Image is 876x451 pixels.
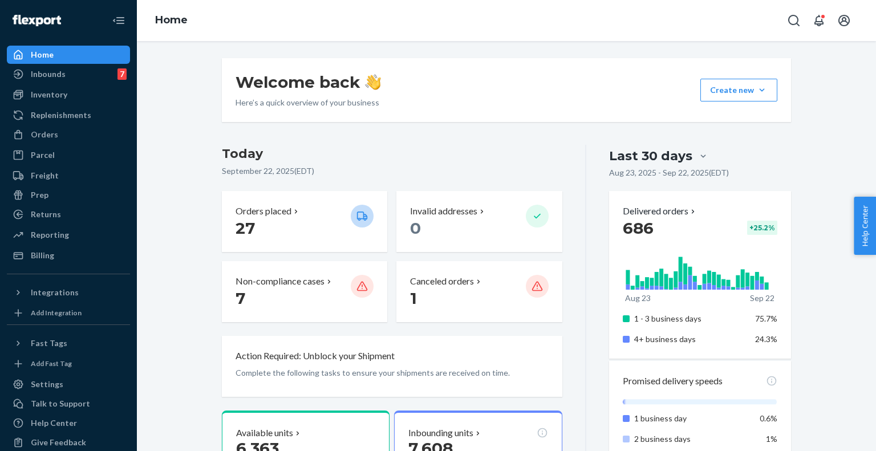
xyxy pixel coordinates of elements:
[146,4,197,37] ol: breadcrumbs
[222,165,562,177] p: September 22, 2025 ( EDT )
[410,275,474,288] p: Canceled orders
[236,350,395,363] p: Action Required: Unblock your Shipment
[625,292,651,304] p: Aug 23
[623,205,697,218] button: Delivered orders
[396,261,562,322] button: Canceled orders 1
[755,314,777,323] span: 75.7%
[7,125,130,144] a: Orders
[7,205,130,224] a: Returns
[236,218,255,238] span: 27
[7,395,130,413] button: Talk to Support
[31,359,72,368] div: Add Fast Tag
[31,89,67,100] div: Inventory
[155,14,188,26] a: Home
[31,417,77,429] div: Help Center
[31,49,54,60] div: Home
[7,283,130,302] button: Integrations
[609,167,729,178] p: Aug 23, 2025 - Sep 22, 2025 ( EDT )
[31,437,86,448] div: Give Feedback
[7,65,130,83] a: Inbounds7
[236,72,381,92] h1: Welcome back
[236,205,291,218] p: Orders placed
[634,413,747,424] p: 1 business day
[31,109,91,121] div: Replenishments
[236,275,325,288] p: Non-compliance cases
[7,334,130,352] button: Fast Tags
[808,9,830,32] button: Open notifications
[236,289,245,308] span: 7
[7,166,130,185] a: Freight
[750,292,774,304] p: Sep 22
[31,129,58,140] div: Orders
[854,197,876,255] button: Help Center
[634,334,747,345] p: 4+ business days
[766,434,777,444] span: 1%
[31,287,79,298] div: Integrations
[31,250,54,261] div: Billing
[634,313,747,324] p: 1 - 3 business days
[222,145,562,163] h3: Today
[31,398,90,409] div: Talk to Support
[7,46,130,64] a: Home
[833,9,855,32] button: Open account menu
[31,229,69,241] div: Reporting
[747,221,777,235] div: + 25.2 %
[7,106,130,124] a: Replenishments
[623,375,723,388] p: Promised delivery speeds
[623,218,654,238] span: 686
[7,306,130,320] a: Add Integration
[760,413,777,423] span: 0.6%
[236,426,293,440] p: Available units
[222,191,387,252] button: Orders placed 27
[410,289,417,308] span: 1
[31,338,67,349] div: Fast Tags
[117,68,127,80] div: 7
[31,149,55,161] div: Parcel
[7,146,130,164] a: Parcel
[700,79,777,101] button: Create new
[408,426,473,440] p: Inbounding units
[755,334,777,344] span: 24.3%
[609,147,692,165] div: Last 30 days
[7,186,130,204] a: Prep
[107,9,130,32] button: Close Navigation
[31,170,59,181] div: Freight
[222,261,387,322] button: Non-compliance cases 7
[396,191,562,252] button: Invalid addresses 0
[7,246,130,265] a: Billing
[7,414,130,432] a: Help Center
[804,417,865,445] iframe: Opens a widget where you can chat to one of our agents
[7,226,130,244] a: Reporting
[31,189,48,201] div: Prep
[7,357,130,371] a: Add Fast Tag
[410,205,477,218] p: Invalid addresses
[7,375,130,393] a: Settings
[13,15,61,26] img: Flexport logo
[7,86,130,104] a: Inventory
[236,97,381,108] p: Here’s a quick overview of your business
[31,379,63,390] div: Settings
[236,367,549,379] p: Complete the following tasks to ensure your shipments are received on time.
[31,209,61,220] div: Returns
[782,9,805,32] button: Open Search Box
[634,433,747,445] p: 2 business days
[365,74,381,90] img: hand-wave emoji
[31,68,66,80] div: Inbounds
[410,218,421,238] span: 0
[31,308,82,318] div: Add Integration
